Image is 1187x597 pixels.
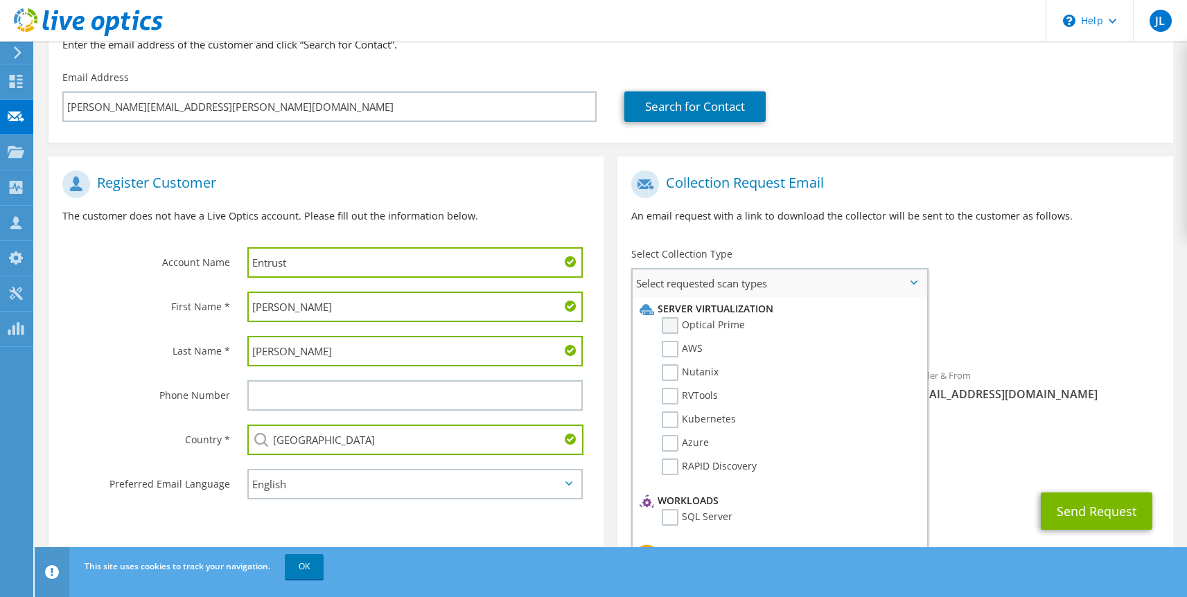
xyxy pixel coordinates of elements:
[62,170,583,198] h1: Register Customer
[662,435,709,452] label: Azure
[662,388,718,404] label: RVTools
[285,554,324,579] a: OK
[62,292,230,314] label: First Name *
[662,411,736,428] label: Kubernetes
[636,492,919,509] li: Workloads
[1041,492,1152,530] button: Send Request
[631,208,1159,224] p: An email request with a link to download the collector will be sent to the customer as follows.
[62,37,1159,52] h3: Enter the email address of the customer and click “Search for Contact”.
[631,247,732,261] label: Select Collection Type
[1063,15,1075,27] svg: \n
[62,208,590,224] p: The customer does not have a Live Optics account. Please fill out the information below.
[62,380,230,402] label: Phone Number
[662,341,703,357] label: AWS
[62,336,230,358] label: Last Name *
[617,303,1172,354] div: Requested Collections
[62,469,230,491] label: Preferred Email Language
[636,301,919,317] li: Server Virtualization
[633,269,926,297] span: Select requested scan types
[662,509,732,526] label: SQL Server
[909,386,1159,402] span: [EMAIL_ADDRESS][DOMAIN_NAME]
[662,458,757,475] label: RAPID Discovery
[624,91,766,122] a: Search for Contact
[631,170,1152,198] h1: Collection Request Email
[62,425,230,447] label: Country *
[85,560,270,572] span: This site uses cookies to track your navigation.
[617,361,895,424] div: To
[617,431,1172,479] div: CC & Reply To
[636,543,919,560] li: Storage
[62,247,230,269] label: Account Name
[895,361,1173,409] div: Sender & From
[1150,10,1172,32] span: JL
[662,317,745,334] label: Optical Prime
[662,364,719,381] label: Nutanix
[62,71,129,84] label: Email Address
